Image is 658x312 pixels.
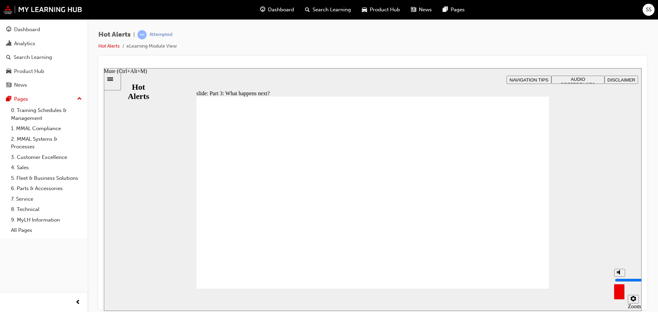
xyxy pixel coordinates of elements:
[8,215,85,225] a: 9. MyLH Information
[268,6,294,14] span: Dashboard
[305,5,310,14] span: search-icon
[3,51,85,64] a: Search Learning
[8,225,85,236] a: All Pages
[411,5,416,14] span: news-icon
[8,194,85,204] a: 7. Service
[501,8,534,16] button: DISCLAIMER
[3,5,82,14] img: mmal
[8,204,85,215] a: 8. Technical
[8,123,85,134] a: 1. MMAL Compliance
[8,105,85,123] a: 0. Training Schedules & Management
[8,173,85,184] a: 5. Fleet & Business Solutions
[260,5,265,14] span: guage-icon
[6,41,11,47] span: chart-icon
[6,27,11,33] span: guage-icon
[8,162,85,173] a: 4. Sales
[8,134,85,152] a: 2. MMAL Systems & Processes
[362,5,367,14] span: car-icon
[14,67,44,75] div: Product Hub
[524,235,537,253] label: Zoom to fit
[14,40,35,48] div: Analytics
[8,183,85,194] a: 6. Parts & Accessories
[14,81,27,89] div: News
[524,227,535,235] button: Settings
[3,93,85,105] button: Pages
[313,6,351,14] span: Search Learning
[406,9,444,14] span: NAVIGATION TIPS
[3,65,85,78] a: Product Hub
[448,8,501,16] button: AUDIO PREFERENCES
[3,37,85,50] a: Analytics
[457,9,491,19] span: AUDIO PREFERENCES
[255,3,300,17] a: guage-iconDashboard
[443,5,448,14] span: pages-icon
[643,4,655,16] button: SS
[503,9,531,14] span: DISCLAIMER
[403,8,448,16] button: NAVIGATION TIPS
[3,23,85,36] a: Dashboard
[646,6,651,14] span: SS
[126,42,177,50] li: eLearning Module View
[14,95,28,103] div: Pages
[149,32,172,38] div: Attempted
[6,68,11,75] span: car-icon
[419,6,432,14] span: News
[98,43,120,49] a: Hot Alerts
[133,31,135,39] span: |
[14,53,52,61] div: Search Learning
[14,26,40,34] div: Dashboard
[3,22,85,93] button: DashboardAnalyticsSearch LearningProduct HubNews
[98,31,131,39] span: Hot Alerts
[356,3,405,17] a: car-iconProduct Hub
[6,82,11,88] span: news-icon
[8,152,85,163] a: 3. Customer Excellence
[137,30,147,39] span: learningRecordVerb_ATTEMPT-icon
[3,79,85,91] a: News
[507,221,534,243] div: misc controls
[77,95,82,103] span: up-icon
[300,3,356,17] a: search-iconSearch Learning
[405,3,437,17] a: news-iconNews
[75,298,81,307] span: prev-icon
[6,96,11,102] span: pages-icon
[437,3,470,17] a: pages-iconPages
[451,6,465,14] span: Pages
[370,6,400,14] span: Product Hub
[6,54,11,61] span: search-icon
